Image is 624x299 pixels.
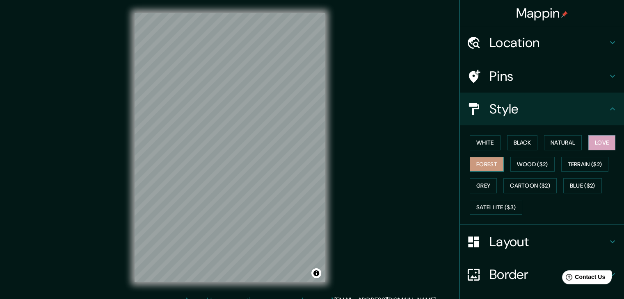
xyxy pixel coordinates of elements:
[135,13,325,282] canvas: Map
[563,178,602,193] button: Blue ($2)
[460,26,624,59] div: Location
[470,200,522,215] button: Satellite ($3)
[489,101,608,117] h4: Style
[551,267,615,290] iframe: Help widget launcher
[588,135,615,150] button: Love
[561,11,568,18] img: pin-icon.png
[460,258,624,291] div: Border
[460,60,624,93] div: Pins
[470,157,504,172] button: Forest
[544,135,582,150] button: Natural
[561,157,609,172] button: Terrain ($2)
[503,178,557,193] button: Cartoon ($2)
[489,34,608,51] h4: Location
[489,68,608,84] h4: Pins
[460,93,624,125] div: Style
[510,157,555,172] button: Wood ($2)
[489,266,608,283] h4: Border
[470,135,501,150] button: White
[489,233,608,250] h4: Layout
[470,178,497,193] button: Grey
[516,5,568,21] h4: Mappin
[460,225,624,258] div: Layout
[311,268,321,278] button: Toggle attribution
[507,135,538,150] button: Black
